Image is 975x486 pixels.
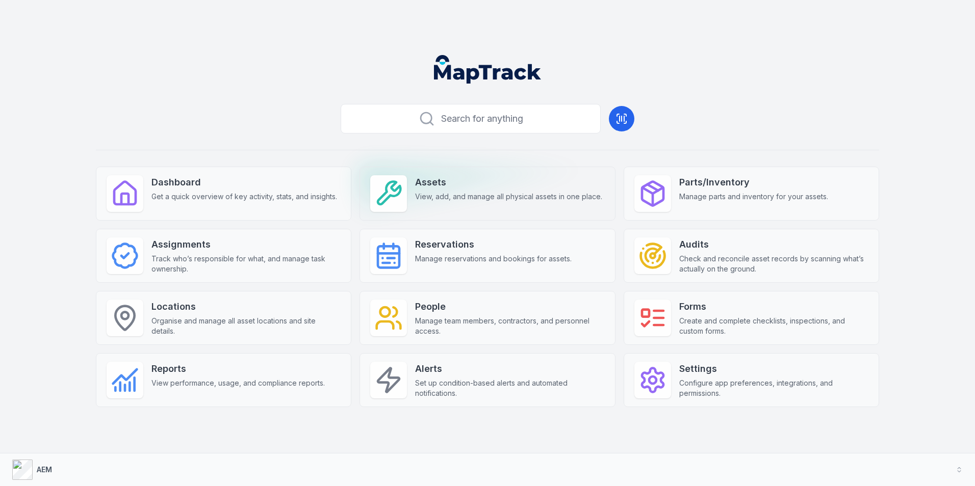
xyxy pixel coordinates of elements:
a: PeopleManage team members, contractors, and personnel access. [360,291,615,345]
strong: Dashboard [151,175,337,190]
span: View, add, and manage all physical assets in one place. [415,192,602,202]
strong: Assignments [151,237,341,252]
span: Check and reconcile asset records by scanning what’s actually on the ground. [679,254,868,274]
strong: Alerts [415,362,604,376]
span: Create and complete checklists, inspections, and custom forms. [679,316,868,336]
strong: Locations [151,300,341,314]
nav: Global [418,55,557,84]
a: DashboardGet a quick overview of key activity, stats, and insights. [96,167,351,221]
span: Search for anything [441,112,523,126]
a: ReportsView performance, usage, and compliance reports. [96,353,351,407]
strong: Audits [679,237,868,252]
strong: Forms [679,300,868,314]
a: LocationsOrganise and manage all asset locations and site details. [96,291,351,345]
span: Manage team members, contractors, and personnel access. [415,316,604,336]
a: AssignmentsTrack who’s responsible for what, and manage task ownership. [96,229,351,283]
a: FormsCreate and complete checklists, inspections, and custom forms. [624,291,879,345]
a: AssetsView, add, and manage all physical assets in one place. [360,167,615,221]
a: ReservationsManage reservations and bookings for assets. [360,229,615,283]
span: View performance, usage, and compliance reports. [151,378,325,388]
button: Search for anything [341,104,601,133]
a: AuditsCheck and reconcile asset records by scanning what’s actually on the ground. [624,229,879,283]
strong: AEM [37,465,52,474]
a: AlertsSet up condition-based alerts and automated notifications. [360,353,615,407]
span: Set up condition-based alerts and automated notifications. [415,378,604,398]
span: Configure app preferences, integrations, and permissions. [679,378,868,398]
a: Parts/InventoryManage parts and inventory for your assets. [624,167,879,221]
span: Organise and manage all asset locations and site details. [151,316,341,336]
span: Get a quick overview of key activity, stats, and insights. [151,192,337,202]
strong: Reservations [415,237,572,252]
span: Track who’s responsible for what, and manage task ownership. [151,254,341,274]
span: Manage reservations and bookings for assets. [415,254,572,264]
strong: Assets [415,175,602,190]
strong: Settings [679,362,868,376]
strong: Parts/Inventory [679,175,828,190]
strong: People [415,300,604,314]
span: Manage parts and inventory for your assets. [679,192,828,202]
a: SettingsConfigure app preferences, integrations, and permissions. [624,353,879,407]
strong: Reports [151,362,325,376]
